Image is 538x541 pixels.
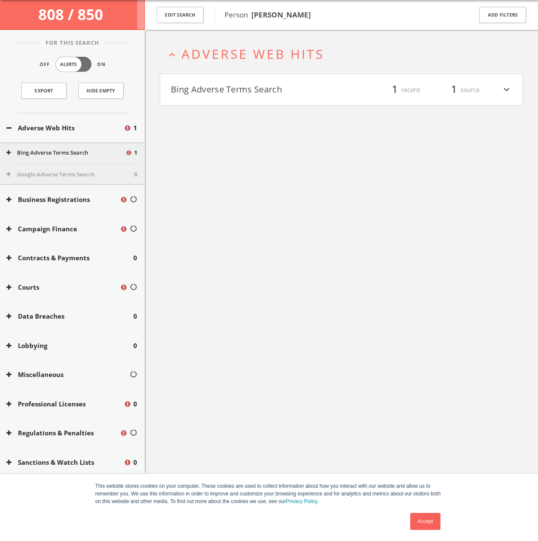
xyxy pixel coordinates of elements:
span: 0 [133,399,137,409]
span: 1 [388,82,401,97]
button: Adverse Web Hits [6,123,124,133]
button: Professional Licenses [6,399,124,409]
span: 1 [133,123,137,133]
button: Courts [6,282,120,292]
button: Edit Search [157,7,204,23]
b: [PERSON_NAME] [251,10,311,20]
button: Campaign Finance [6,224,120,234]
button: Bing Adverse Terms Search [6,149,125,157]
a: Export [21,83,66,99]
button: Regulations & Penalties [6,428,120,438]
a: Accept [410,513,440,530]
span: Adverse Web Hits [181,45,324,63]
span: 1 [447,82,460,97]
span: 0 [134,170,137,179]
span: 0 [133,311,137,321]
i: expand_less [166,49,178,60]
button: Business Registrations [6,195,120,204]
div: record [369,83,420,97]
span: Person [224,10,311,20]
button: expand_lessAdverse Web Hits [166,47,523,61]
span: On [97,61,106,68]
button: Data Breaches [6,311,133,321]
button: Google Adverse Terms Search [6,170,134,179]
button: Bing Adverse Terms Search [171,83,342,97]
button: Miscellaneous [6,370,129,380]
span: Off [40,61,50,68]
span: 1 [134,149,137,157]
span: 0 [133,253,137,263]
span: 808 / 850 [38,4,106,24]
p: This website stores cookies on your computer. These cookies are used to collect information about... [95,482,443,505]
button: Hide Empty [78,83,124,99]
button: Sanctions & Watch Lists [6,458,124,467]
span: 0 [133,458,137,467]
span: For This Search [39,39,106,47]
span: 0 [133,341,137,351]
div: source [429,83,480,97]
a: Privacy Policy [286,498,317,504]
i: expand_more [501,83,512,97]
button: Lobbying [6,341,133,351]
button: Contracts & Payments [6,253,133,263]
button: Add Filters [479,7,526,23]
